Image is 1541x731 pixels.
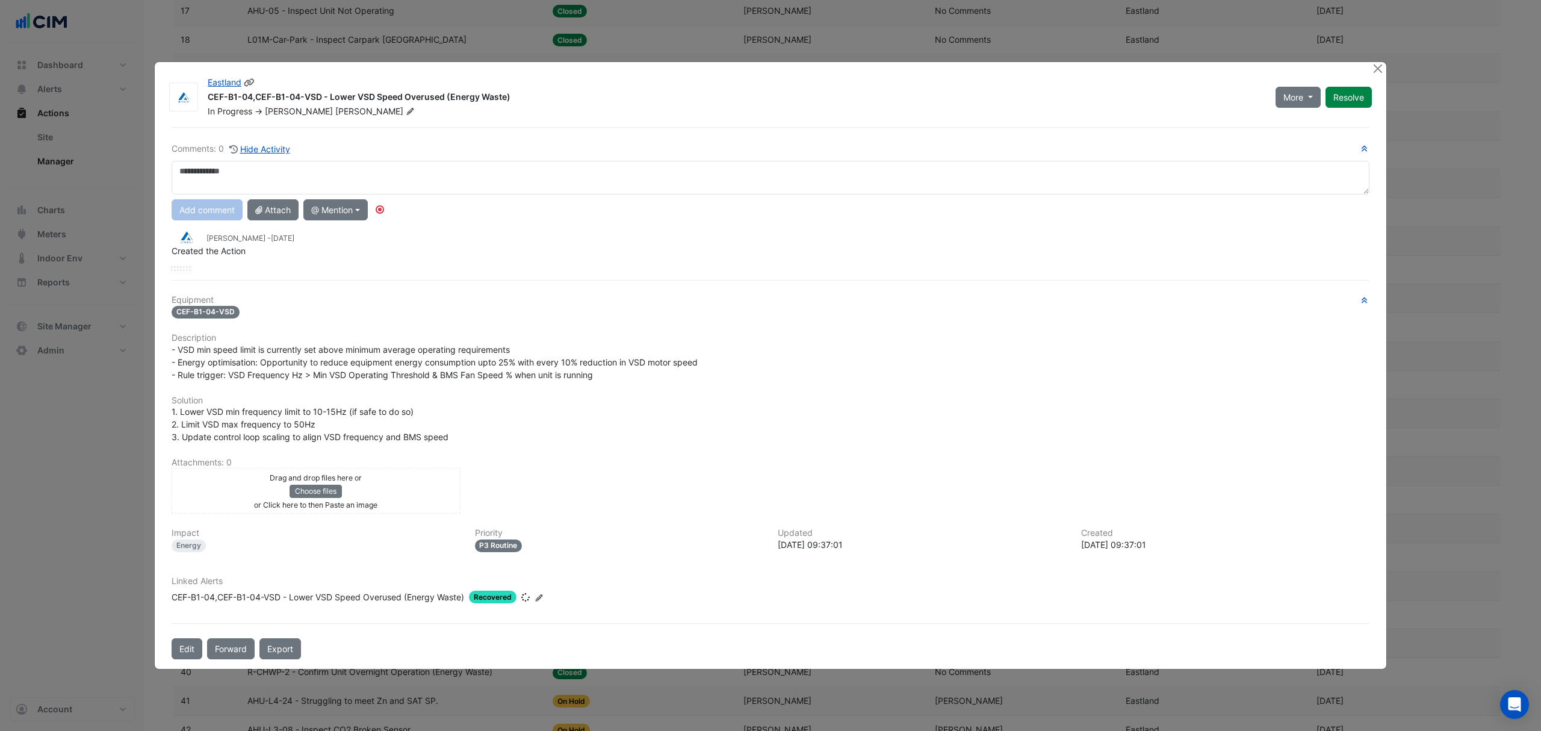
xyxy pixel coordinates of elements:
span: Recovered [469,591,516,603]
small: or Click here to then Paste an image [254,500,377,509]
button: Resolve [1326,87,1372,108]
span: [PERSON_NAME] [335,105,417,117]
button: Hide Activity [229,142,291,156]
div: Energy [172,540,206,552]
small: Drag and drop files here or [270,473,362,482]
span: - VSD min speed limit is currently set above minimum average operating requirements - Energy opti... [172,344,698,380]
h6: Updated [778,528,1067,538]
fa-icon: Edit Linked Alerts [535,593,544,602]
a: Export [259,638,301,659]
h6: Attachments: 0 [172,458,1369,468]
button: More [1276,87,1321,108]
span: [PERSON_NAME] [265,106,333,116]
span: CEF-B1-04-VSD [172,306,240,319]
h6: Solution [172,396,1369,406]
button: Attach [247,199,299,220]
div: Open Intercom Messenger [1500,690,1529,719]
h6: Description [172,333,1369,343]
div: CEF-B1-04,CEF-B1-04-VSD - Lower VSD Speed Overused (Energy Waste) [208,91,1261,105]
h6: Linked Alerts [172,576,1369,586]
span: 1. Lower VSD min frequency limit to 10-15Hz (if safe to do so) 2. Limit VSD max frequency to 50Hz... [172,406,448,442]
button: Close [1371,62,1384,75]
span: More [1283,91,1303,104]
span: Copy link to clipboard [244,77,255,87]
h6: Priority [475,528,764,538]
button: @ Mention [303,199,368,220]
img: Airmaster Australia [172,231,202,244]
span: 2025-08-18 09:37:01 [271,234,294,243]
span: Created the Action [172,246,246,256]
h6: Impact [172,528,460,538]
h6: Created [1081,528,1370,538]
button: Choose files [290,485,342,498]
span: In Progress [208,106,252,116]
small: [PERSON_NAME] - [206,233,294,244]
a: Eastland [208,77,241,87]
div: Tooltip anchor [374,204,385,215]
h6: Equipment [172,295,1369,305]
img: Airmaster Australia [170,92,197,104]
div: CEF-B1-04,CEF-B1-04-VSD - Lower VSD Speed Overused (Energy Waste) [172,591,464,603]
div: [DATE] 09:37:01 [1081,538,1370,551]
div: P3 Routine [475,540,522,552]
div: Comments: 0 [172,142,291,156]
span: -> [255,106,262,116]
div: [DATE] 09:37:01 [778,538,1067,551]
button: Edit [172,638,202,659]
button: Forward [207,638,255,659]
